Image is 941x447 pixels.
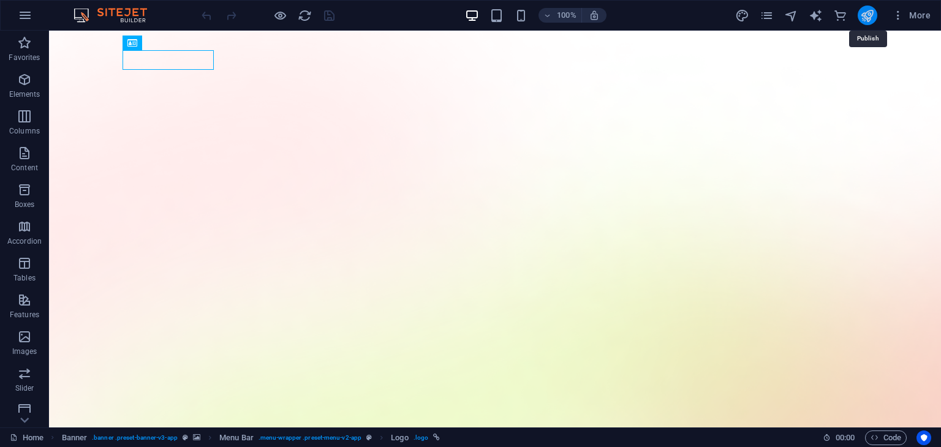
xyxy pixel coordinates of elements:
i: This element is linked [433,434,440,441]
i: AI Writer [809,9,823,23]
p: Columns [9,126,40,136]
img: Editor Logo [70,8,162,23]
p: Features [10,310,39,320]
h6: 100% [557,8,576,23]
i: Pages (Ctrl+Alt+S) [760,9,774,23]
i: This element is a customizable preset [366,434,372,441]
button: reload [297,8,312,23]
span: . logo [414,430,428,445]
button: Code [865,430,907,445]
p: Elements [9,89,40,99]
a: Click to cancel selection. Double-click to open Pages [10,430,43,445]
button: navigator [784,8,799,23]
p: Images [12,347,37,356]
i: This element contains a background [193,434,200,441]
i: Commerce [833,9,847,23]
p: Content [11,163,38,173]
button: More [887,6,935,25]
span: 00 00 [836,430,855,445]
p: Boxes [15,200,35,209]
i: Reload page [298,9,312,23]
span: : [844,433,846,442]
button: publish [858,6,877,25]
i: Navigator [784,9,798,23]
span: . banner .preset-banner-v3-app [92,430,178,445]
button: 100% [539,8,582,23]
button: Usercentrics [916,430,931,445]
h6: Session time [823,430,855,445]
span: Click to select. Double-click to edit [391,430,408,445]
button: design [735,8,750,23]
button: pages [760,8,774,23]
p: Favorites [9,53,40,62]
button: commerce [833,8,848,23]
p: Tables [13,273,36,283]
span: Code [871,430,901,445]
p: Slider [15,383,34,393]
span: . menu-wrapper .preset-menu-v2-app [259,430,361,445]
span: Click to select. Double-click to edit [219,430,254,445]
span: More [892,9,931,21]
i: This element is a customizable preset [183,434,188,441]
i: Design (Ctrl+Alt+Y) [735,9,749,23]
nav: breadcrumb [62,430,440,445]
button: Click here to leave preview mode and continue editing [273,8,287,23]
button: text_generator [809,8,823,23]
span: Click to select. Double-click to edit [62,430,88,445]
i: On resize automatically adjust zoom level to fit chosen device. [589,10,600,21]
p: Accordion [7,236,42,246]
